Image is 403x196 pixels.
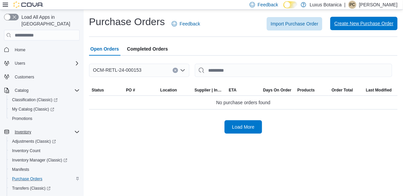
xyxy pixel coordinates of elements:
span: Customers [15,74,34,80]
span: Load All Apps in [GEOGRAPHIC_DATA] [19,14,80,27]
span: Customers [12,73,80,81]
span: Manifests [12,167,29,172]
span: No purchase orders found [216,99,270,107]
a: Transfers (Classic) [9,184,53,192]
span: Promotions [9,115,80,123]
button: Days On Order [260,85,295,95]
span: Purchase Orders [9,175,80,183]
span: Inventory Count [12,148,41,153]
span: Home [12,45,80,54]
a: Manifests [9,166,32,174]
button: Customers [1,72,82,82]
button: Open list of options [180,68,185,73]
span: Inventory [15,129,31,135]
button: Catalog [12,86,31,94]
span: Home [15,47,25,53]
span: Catalog [15,88,28,93]
span: Adjustments (Classic) [12,139,56,144]
button: Import Purchase Order [267,17,322,30]
div: Peter Cavaggioni [348,1,356,9]
a: Adjustments (Classic) [7,137,82,146]
span: Inventory Manager (Classic) [9,156,80,164]
span: Users [12,59,80,67]
button: Order Total [329,85,363,95]
button: Home [1,45,82,54]
span: PO # [126,87,135,93]
button: Catalog [1,86,82,95]
p: Luxus Botanica [310,1,342,9]
span: Classification (Classic) [9,96,80,104]
button: Status [89,85,123,95]
a: Classification (Classic) [7,95,82,105]
button: Clear input [173,68,178,73]
button: Purchase Orders [7,174,82,184]
h1: Purchase Orders [89,15,165,28]
button: Last Modified [364,85,398,95]
span: Feedback [258,1,278,8]
span: Feedback [180,20,200,27]
span: My Catalog (Classic) [12,107,54,112]
a: My Catalog (Classic) [9,105,57,113]
img: Cova [13,1,44,8]
span: My Catalog (Classic) [9,105,80,113]
button: Supplier | Invoice Number [192,85,226,95]
span: Load More [232,124,255,130]
a: Adjustments (Classic) [9,137,59,145]
div: Location [160,87,177,93]
span: Promotions [12,116,32,121]
button: PO # [123,85,157,95]
span: Days On Order [263,87,292,93]
span: Open Orders [90,42,119,56]
p: | [344,1,346,9]
p: [PERSON_NAME] [359,1,398,9]
span: Classification (Classic) [12,97,58,103]
span: OCM-RETL-24-000153 [93,66,142,74]
a: Home [12,46,28,54]
span: Adjustments (Classic) [9,137,80,145]
span: Purchase Orders [12,176,43,182]
a: Promotions [9,115,35,123]
button: ETA [226,85,260,95]
span: Import Purchase Order [271,20,318,27]
span: Transfers (Classic) [9,184,80,192]
input: This is a search bar. After typing your query, hit enter to filter the results lower in the page. [195,64,392,77]
a: Transfers (Classic) [7,184,82,193]
span: ETA [229,87,237,93]
span: Users [15,61,25,66]
span: Inventory Count [9,147,80,155]
span: Catalog [12,86,80,94]
button: Users [1,59,82,68]
button: Inventory [1,127,82,137]
span: Last Modified [366,87,392,93]
button: Products [295,85,329,95]
button: Users [12,59,28,67]
span: Inventory Manager (Classic) [12,157,67,163]
span: Order Total [332,87,353,93]
span: Products [298,87,315,93]
span: Inventory [12,128,80,136]
button: Create New Purchase Order [330,17,398,30]
button: Manifests [7,165,82,174]
a: Inventory Manager (Classic) [9,156,70,164]
span: Transfers (Classic) [12,186,51,191]
a: Purchase Orders [9,175,45,183]
button: Location [158,85,192,95]
a: Inventory Manager (Classic) [7,155,82,165]
input: Dark Mode [284,1,298,8]
button: Load More [225,120,262,134]
a: Customers [12,73,37,81]
span: Status [92,87,104,93]
span: Create New Purchase Order [334,20,394,27]
a: My Catalog (Classic) [7,105,82,114]
span: PC [350,1,355,9]
a: Inventory Count [9,147,43,155]
span: Manifests [9,166,80,174]
a: Classification (Classic) [9,96,60,104]
button: Inventory Count [7,146,82,155]
span: Completed Orders [127,42,168,56]
button: Promotions [7,114,82,123]
a: Feedback [169,17,203,30]
span: Supplier | Invoice Number [194,87,223,93]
